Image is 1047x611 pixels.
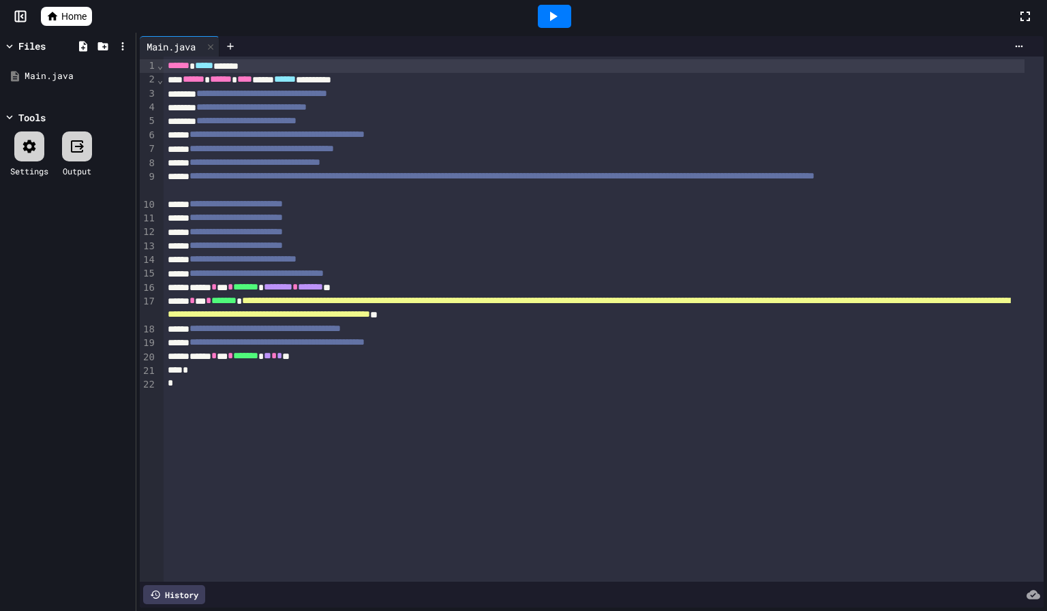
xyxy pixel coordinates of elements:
[41,7,92,26] a: Home
[18,39,46,53] div: Files
[140,59,157,73] div: 1
[140,253,157,267] div: 14
[140,129,157,142] div: 6
[140,336,157,350] div: 19
[140,267,157,281] div: 15
[18,110,46,125] div: Tools
[140,87,157,101] div: 3
[140,225,157,239] div: 12
[157,74,164,85] span: Fold line
[140,351,157,364] div: 20
[157,60,164,71] span: Fold line
[140,142,157,156] div: 7
[140,212,157,225] div: 11
[140,378,157,392] div: 22
[140,323,157,336] div: 18
[10,165,48,177] div: Settings
[140,240,157,253] div: 13
[140,281,157,295] div: 16
[143,585,205,604] div: History
[140,364,157,378] div: 21
[140,114,157,128] div: 5
[25,69,131,83] div: Main.java
[140,73,157,87] div: 2
[140,295,157,323] div: 17
[140,40,202,54] div: Main.java
[140,157,157,170] div: 8
[140,198,157,212] div: 10
[140,170,157,198] div: 9
[61,10,87,23] span: Home
[63,165,91,177] div: Output
[140,36,219,57] div: Main.java
[140,101,157,114] div: 4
